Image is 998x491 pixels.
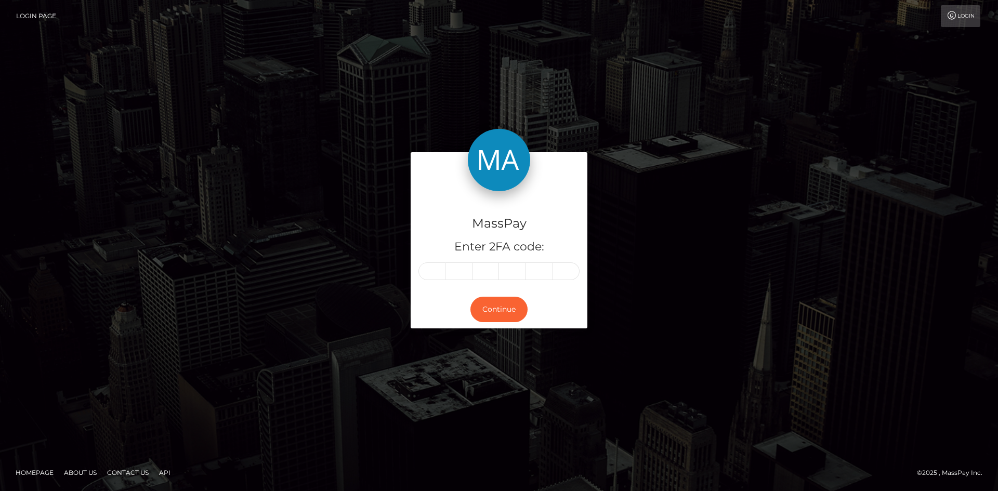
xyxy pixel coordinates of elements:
[103,465,153,481] a: Contact Us
[418,239,580,255] h5: Enter 2FA code:
[16,5,56,27] a: Login Page
[470,297,528,322] button: Continue
[11,465,58,481] a: Homepage
[468,129,530,191] img: MassPay
[155,465,175,481] a: API
[60,465,101,481] a: About Us
[917,467,990,479] div: © 2025 , MassPay Inc.
[941,5,980,27] a: Login
[418,215,580,233] h4: MassPay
